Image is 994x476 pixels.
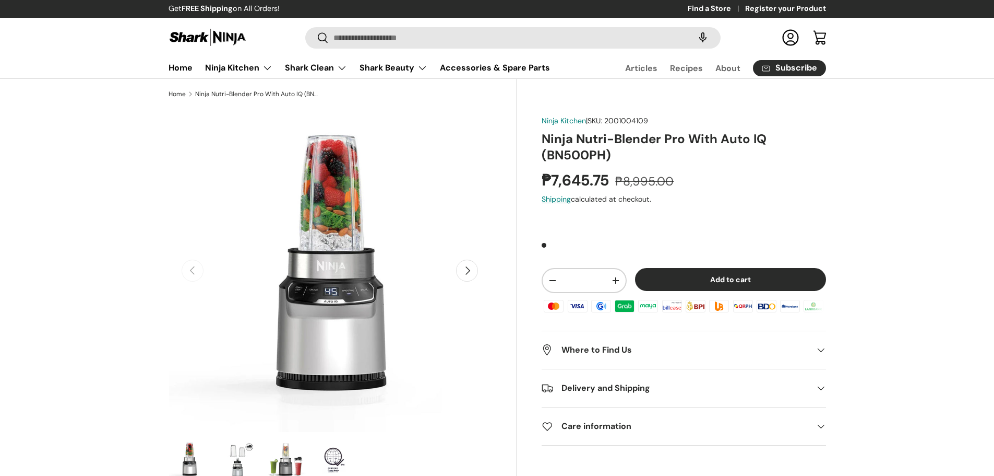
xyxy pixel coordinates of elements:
[542,194,571,204] a: Shipping
[353,57,434,78] summary: Shark Beauty
[566,298,589,314] img: visa
[588,116,602,125] span: SKU:
[205,57,272,78] a: Ninja Kitchen
[542,382,809,394] h2: Delivery and Shipping
[169,57,550,78] nav: Primary
[542,408,825,445] summary: Care information
[195,91,320,97] a: Ninja Nutri-Blender Pro With Auto IQ (BN500PH)
[731,298,754,314] img: qrph
[542,116,586,125] a: Ninja Kitchen
[613,298,636,314] img: grabpay
[615,173,674,189] s: ₱8,995.00
[745,3,826,15] a: Register your Product
[440,57,550,78] a: Accessories & Spare Parts
[542,344,809,356] h2: Where to Find Us
[542,170,612,190] strong: ₱7,645.75
[169,27,247,48] img: Shark Ninja Philippines
[182,4,233,13] strong: FREE Shipping
[753,60,826,76] a: Subscribe
[625,58,657,78] a: Articles
[169,57,193,78] a: Home
[279,57,353,78] summary: Shark Clean
[802,298,825,314] img: landbank
[661,298,684,314] img: billease
[755,298,778,314] img: bdo
[600,57,826,78] nav: Secondary
[715,58,740,78] a: About
[169,89,517,99] nav: Breadcrumbs
[686,26,720,49] speech-search-button: Search by voice
[169,91,186,97] a: Home
[169,3,280,15] p: Get on All Orders!
[285,57,347,78] a: Shark Clean
[586,116,648,125] span: |
[542,331,825,369] summary: Where to Find Us
[542,131,825,163] h1: Ninja Nutri-Blender Pro With Auto IQ (BN500PH)
[360,57,427,78] a: Shark Beauty
[684,298,707,314] img: bpi
[637,298,660,314] img: maya
[779,298,801,314] img: metrobank
[199,57,279,78] summary: Ninja Kitchen
[670,58,703,78] a: Recipes
[688,3,745,15] a: Find a Store
[542,420,809,433] h2: Care information
[708,298,730,314] img: ubp
[542,194,825,205] div: calculated at checkout.
[635,268,826,292] button: Add to cart
[542,298,565,314] img: master
[542,369,825,407] summary: Delivery and Shipping
[775,64,817,72] span: Subscribe
[590,298,613,314] img: gcash
[604,116,648,125] span: 2001004109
